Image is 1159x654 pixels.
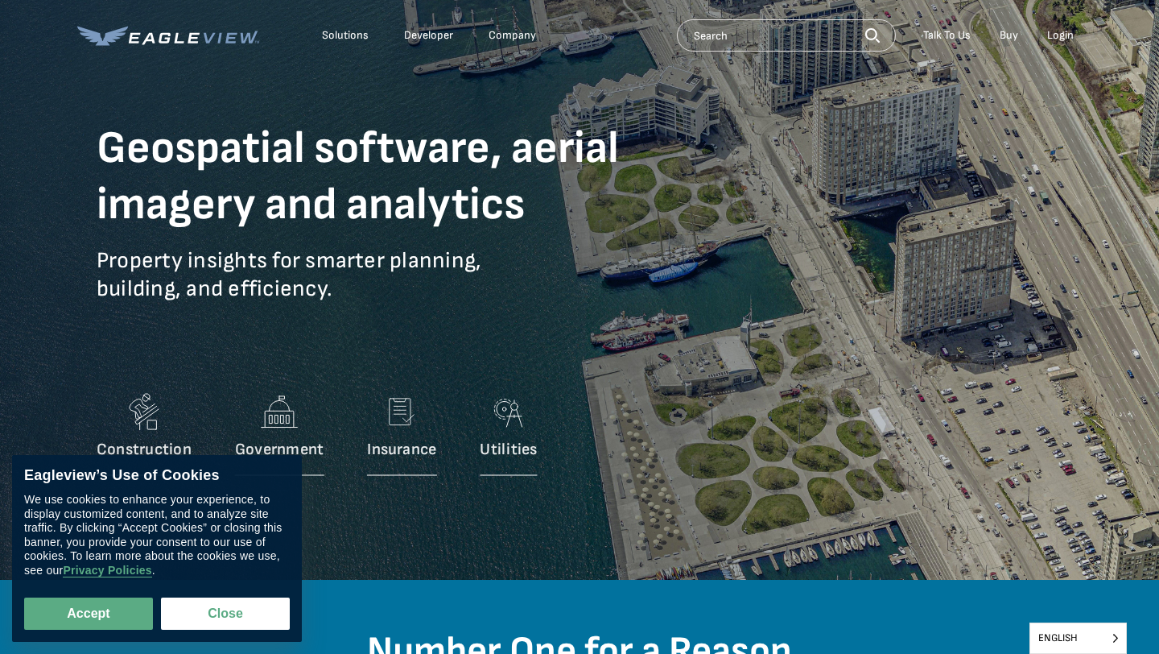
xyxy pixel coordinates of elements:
[97,387,192,484] a: Construction
[24,493,290,577] div: We use cookies to enhance your experience, to display customized content, and to analyze site tra...
[1047,28,1074,43] div: Login
[97,121,676,234] h1: Geospatial software, aerial imagery and analytics
[1000,28,1018,43] a: Buy
[1029,623,1127,654] aside: Language selected: English
[480,440,537,460] p: Utilities
[923,28,971,43] div: Talk To Us
[24,598,153,630] button: Accept
[367,440,436,460] p: Insurance
[322,28,369,43] div: Solutions
[97,440,192,460] p: Construction
[161,598,290,630] button: Close
[367,387,436,484] a: Insurance
[489,28,536,43] div: Company
[1030,623,1126,653] span: English
[235,440,324,460] p: Government
[97,246,676,327] p: Property insights for smarter planning, building, and efficiency.
[24,467,290,485] div: Eagleview’s Use of Cookies
[480,387,537,484] a: Utilities
[63,564,151,577] a: Privacy Policies
[235,387,324,484] a: Government
[677,19,896,52] input: Search
[404,28,453,43] a: Developer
